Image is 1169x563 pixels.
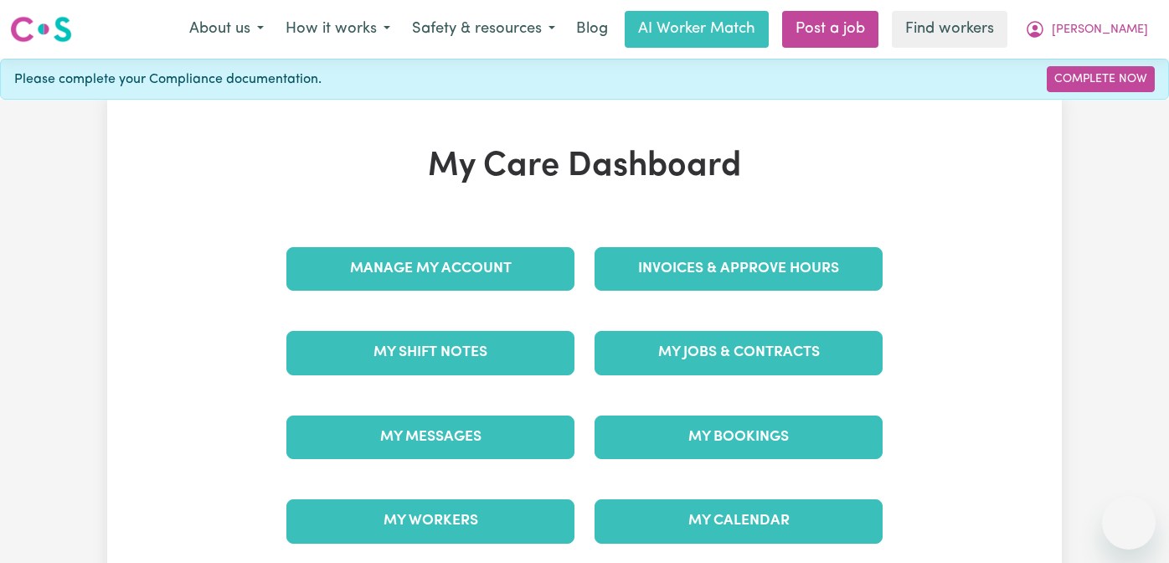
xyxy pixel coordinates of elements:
a: Complete Now [1047,66,1155,92]
h1: My Care Dashboard [276,147,893,187]
a: Post a job [782,11,878,48]
a: Blog [566,11,618,48]
a: My Shift Notes [286,331,574,374]
a: My Jobs & Contracts [595,331,883,374]
a: Careseekers logo [10,10,72,49]
a: Manage My Account [286,247,574,291]
a: My Calendar [595,499,883,543]
a: AI Worker Match [625,11,769,48]
button: Safety & resources [401,12,566,47]
iframe: Button to launch messaging window [1102,496,1156,550]
a: My Workers [286,499,574,543]
a: Invoices & Approve Hours [595,247,883,291]
button: About us [178,12,275,47]
a: My Messages [286,416,574,459]
img: Careseekers logo [10,14,72,44]
a: Find workers [892,11,1007,48]
span: [PERSON_NAME] [1052,21,1148,39]
button: How it works [275,12,401,47]
span: Please complete your Compliance documentation. [14,70,322,90]
button: My Account [1014,12,1159,47]
a: My Bookings [595,416,883,459]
